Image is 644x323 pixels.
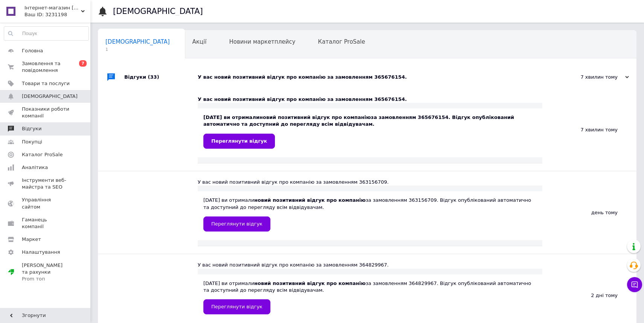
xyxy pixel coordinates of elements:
span: Переглянути відгук [211,138,267,144]
span: Товари та послуги [22,80,70,87]
span: Переглянути відгук [211,221,262,227]
span: Управління сайтом [22,197,70,210]
span: Головна [22,47,43,54]
div: Ваш ID: 3231198 [24,11,90,18]
div: У вас новий позитивний відгук про компанію за замовленням 364829967. [198,262,542,268]
span: [DEMOGRAPHIC_DATA] [105,38,170,45]
button: Чат з покупцем [627,277,642,292]
a: Переглянути відгук [203,299,270,314]
div: У вас новий позитивний відгук про компанію за замовленням 365676154. [198,74,554,81]
span: 7 [79,60,87,67]
input: Пошук [4,27,89,40]
span: Відгуки [22,125,41,132]
div: У вас новий позитивний відгук про компанію за замовленням 363156709. [198,179,542,186]
a: Переглянути відгук [203,216,270,232]
span: Показники роботи компанії [22,106,70,119]
span: [DEMOGRAPHIC_DATA] [22,93,78,100]
b: новий позитивний відгук про компанію [254,197,366,203]
b: новий позитивний відгук про компанію [259,114,371,120]
b: новий позитивний відгук про компанію [254,280,366,286]
div: Prom топ [22,276,70,282]
span: [PERSON_NAME] та рахунки [22,262,70,283]
span: Аналітика [22,164,48,171]
div: 7 хвилин тому [542,88,636,171]
span: (33) [148,74,159,80]
a: Переглянути відгук [203,134,275,149]
div: У вас новий позитивний відгук про компанію за замовленням 365676154. [198,96,542,103]
span: Маркет [22,236,41,243]
div: 7 хвилин тому [554,74,629,81]
div: Відгуки [124,66,198,88]
div: [DATE] ви отримали за замовленням 363156709. Відгук опублікований автоматично та доступний до пер... [203,197,537,231]
div: [DATE] ви отримали за замовленням 365676154. Відгук опублікований автоматично та доступний до пер... [203,114,537,148]
span: Гаманець компанії [22,216,70,230]
h1: [DEMOGRAPHIC_DATA] [113,7,203,16]
span: Каталог ProSale [318,38,365,45]
span: Інструменти веб-майстра та SEO [22,177,70,190]
span: Переглянути відгук [211,304,262,309]
span: Каталог ProSale [22,151,63,158]
span: Налаштування [22,249,60,256]
div: [DATE] ви отримали за замовленням 364829967. Відгук опублікований автоматично та доступний до пер... [203,280,537,314]
span: Новини маркетплейсу [229,38,295,45]
span: 1 [105,47,170,52]
span: Акції [192,38,207,45]
span: Покупці [22,139,42,145]
div: день тому [542,171,636,254]
span: Замовлення та повідомлення [22,60,70,74]
span: Інтернет-магазин elfik.in.ua [24,5,81,11]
